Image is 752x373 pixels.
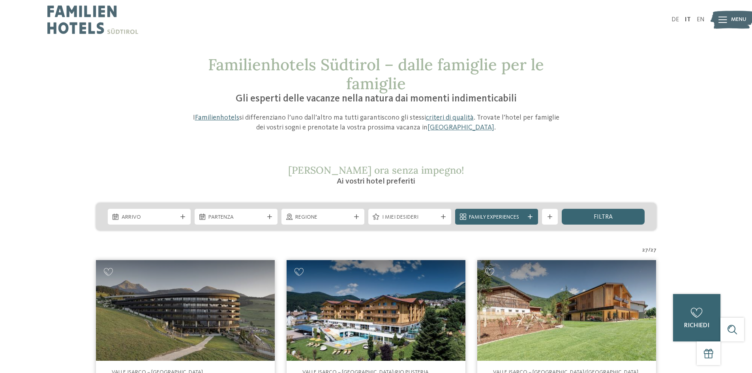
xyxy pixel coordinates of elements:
a: criteri di qualità [426,114,474,121]
span: / [648,246,651,254]
span: Gli esperti delle vacanze nella natura dai momenti indimenticabili [236,94,517,104]
a: IT [685,17,691,23]
span: Family Experiences [469,214,524,221]
p: I si differenziano l’uno dall’altro ma tutti garantiscono gli stessi . Trovate l’hotel per famigl... [189,113,564,133]
span: Familienhotels Südtirol – dalle famiglie per le famiglie [208,54,544,94]
a: EN [697,17,705,23]
img: Cercate un hotel per famiglie? Qui troverete solo i migliori! [477,260,656,361]
img: Family Home Alpenhof **** [287,260,465,361]
a: DE [671,17,679,23]
span: 27 [642,246,648,254]
a: richiedi [673,294,720,341]
span: [PERSON_NAME] ora senza impegno! [288,164,464,176]
img: Cercate un hotel per famiglie? Qui troverete solo i migliori! [96,260,275,361]
span: Ai vostri hotel preferiti [337,178,415,186]
span: I miei desideri [382,214,437,221]
a: Familienhotels [195,114,239,121]
span: Arrivo [122,214,177,221]
span: richiedi [684,322,709,329]
span: Menu [731,16,746,24]
span: filtra [594,214,613,220]
span: 27 [651,246,656,254]
span: Partenza [208,214,264,221]
a: [GEOGRAPHIC_DATA] [428,124,494,131]
span: Regione [295,214,351,221]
